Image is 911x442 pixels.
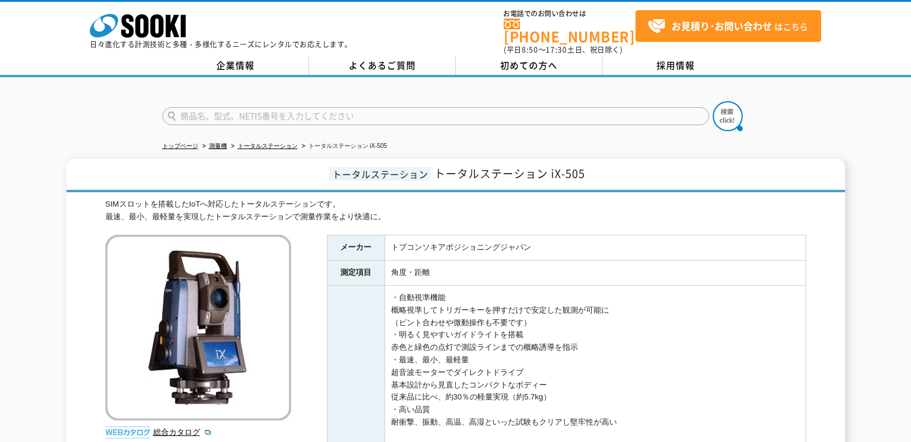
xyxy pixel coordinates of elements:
[162,143,198,149] a: トップページ
[329,167,431,181] span: トータルステーション
[504,19,635,43] a: [PHONE_NUMBER]
[546,44,567,55] span: 17:30
[504,44,622,55] span: (平日 ～ 土日、祝日除く)
[90,41,352,48] p: 日々進化する計測技術と多種・多様化するニーズにレンタルでお応えします。
[500,59,558,72] span: 初めての方へ
[434,165,585,181] span: トータルステーション iX-505
[209,143,227,149] a: 測量機
[105,198,806,223] div: SIMスロットを搭載したIoTへ対応したトータルステーションです。 最速、最小、最軽量を実現したトータルステーションで測量作業をより快適に。
[385,261,806,286] td: 角度・距離
[713,101,743,131] img: btn_search.png
[162,107,709,125] input: 商品名、型式、NETIS番号を入力してください
[504,10,635,17] span: お電話でのお問い合わせは
[456,57,603,75] a: 初めての方へ
[647,17,808,35] span: はこちら
[327,235,385,261] th: メーカー
[671,19,772,33] strong: お見積り･お問い合わせ
[385,235,806,261] td: トプコンソキアポジショニングジャパン
[299,140,388,153] li: トータルステーション iX-505
[327,261,385,286] th: 測定項目
[238,143,298,149] a: トータルステーション
[603,57,749,75] a: 採用情報
[162,57,309,75] a: 企業情報
[309,57,456,75] a: よくあるご質問
[635,10,821,42] a: お見積り･お問い合わせはこちら
[105,235,291,420] img: トータルステーション iX-505
[105,426,150,438] img: webカタログ
[522,44,538,55] span: 8:50
[153,428,212,437] a: 総合カタログ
